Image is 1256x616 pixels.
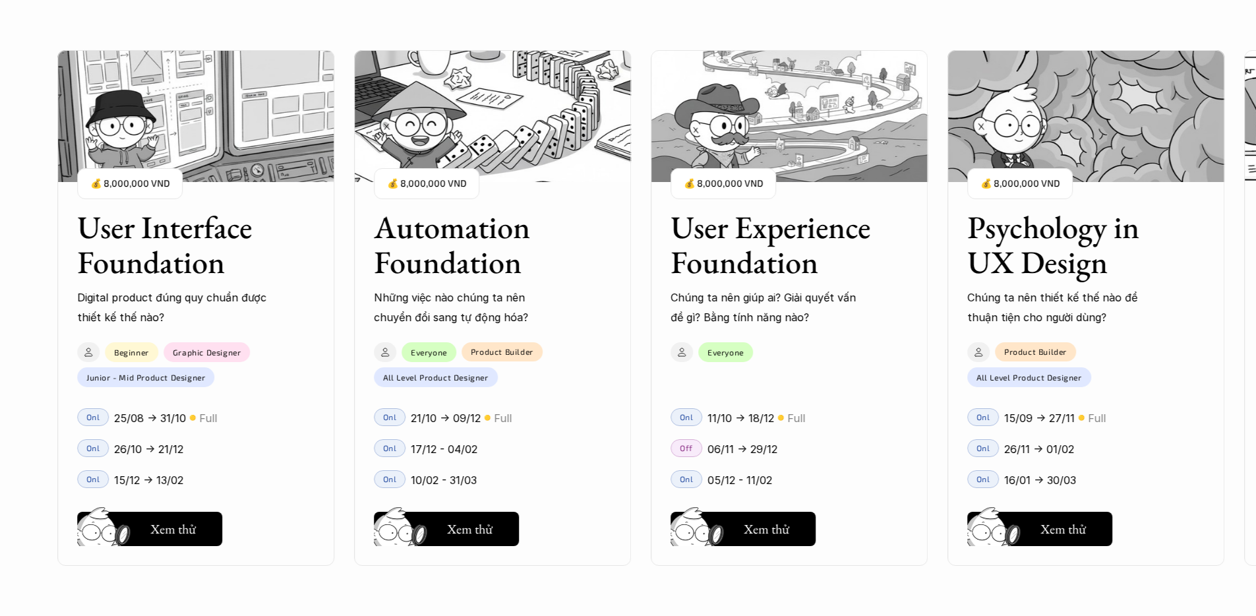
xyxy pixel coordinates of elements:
p: 25/08 -> 31/10 [114,408,186,428]
p: Everyone [411,348,447,357]
p: Product Builder [1004,347,1067,356]
p: 10/02 - 31/03 [411,470,477,490]
p: Onl [976,412,990,421]
h5: Xem thử [1040,520,1086,538]
p: 21/10 -> 09/12 [411,408,481,428]
p: 16/01 -> 30/03 [1004,470,1076,490]
p: Digital product đúng quy chuẩn được thiết kế thế nào? [77,288,268,328]
p: 🟡 [1078,413,1085,423]
p: Product Builder [471,347,533,356]
p: Onl [680,474,694,483]
p: Graphic Designer [173,348,241,357]
p: All Level Product Designer [976,373,1082,382]
p: Onl [976,443,990,452]
a: Xem thử [671,507,816,546]
h5: Xem thử [150,520,196,538]
p: 💰 8,000,000 VND [980,175,1060,193]
p: 💰 8,000,000 VND [90,175,169,193]
p: All Level Product Designer [383,373,489,382]
p: 17/12 - 04/02 [411,439,477,459]
a: Xem thử [967,507,1112,546]
h5: Xem thử [447,520,493,538]
p: 06/11 -> 29/12 [707,439,777,459]
button: Xem thử [77,512,222,546]
p: Onl [383,412,397,421]
p: Full [787,408,805,428]
p: Full [494,408,512,428]
p: Onl [383,474,397,483]
p: Full [199,408,217,428]
p: Onl [680,412,694,421]
p: Full [1088,408,1106,428]
p: Everyone [707,348,744,357]
p: Onl [383,443,397,452]
p: 💰 8,000,000 VND [684,175,763,193]
p: 🟡 [189,413,196,423]
h3: Psychology in UX Design [967,210,1172,280]
p: Những việc nào chúng ta nên chuyển đổi sang tự động hóa? [374,288,565,328]
h3: User Experience Foundation [671,210,875,280]
p: Onl [976,474,990,483]
p: Junior - Mid Product Designer [86,373,205,382]
p: 🟡 [777,413,784,423]
h3: User Interface Foundation [77,210,282,280]
p: 26/11 -> 01/02 [1004,439,1074,459]
button: Xem thử [967,512,1112,546]
p: 15/09 -> 27/11 [1004,408,1075,428]
p: 15/12 -> 13/02 [114,470,183,490]
p: Chúng ta nên giúp ai? Giải quyết vấn đề gì? Bằng tính năng nào? [671,288,862,328]
a: Xem thử [77,507,222,546]
button: Xem thử [374,512,519,546]
p: 05/12 - 11/02 [707,470,772,490]
p: 11/10 -> 18/12 [707,408,774,428]
p: Chúng ta nên thiết kế thế nào để thuận tiện cho người dùng? [967,288,1158,328]
p: 26/10 -> 21/12 [114,439,183,459]
button: Xem thử [671,512,816,546]
p: 💰 8,000,000 VND [387,175,466,193]
a: Xem thử [374,507,519,546]
h3: Automation Foundation [374,210,578,280]
h5: Xem thử [744,520,789,538]
p: 🟡 [484,413,491,423]
p: Beginner [114,348,149,357]
p: Off [680,443,693,452]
